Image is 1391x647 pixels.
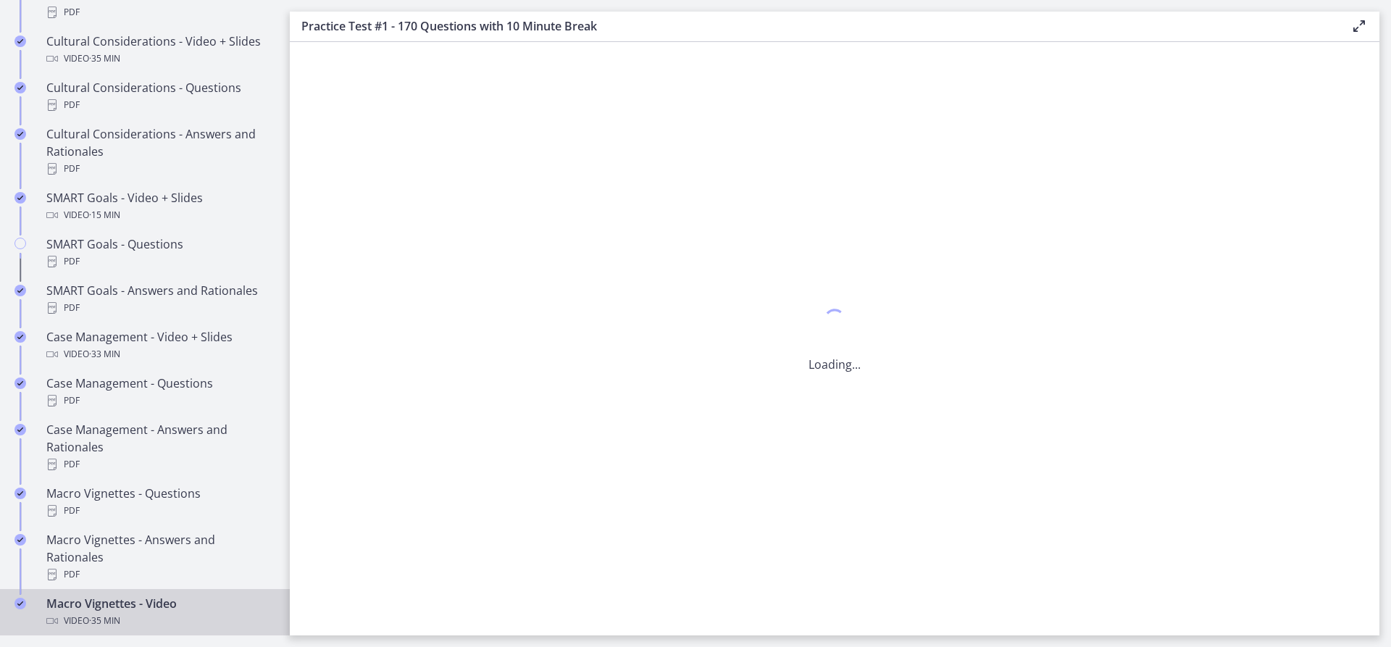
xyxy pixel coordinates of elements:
div: Macro Vignettes - Questions [46,485,272,519]
div: Video [46,50,272,67]
span: · 35 min [89,50,120,67]
div: SMART Goals - Video + Slides [46,189,272,224]
div: Case Management - Answers and Rationales [46,421,272,473]
div: Cultural Considerations - Video + Slides [46,33,272,67]
i: Completed [14,488,26,499]
i: Completed [14,192,26,204]
i: Completed [14,598,26,609]
div: Case Management - Questions [46,375,272,409]
p: Loading... [809,356,861,373]
div: Cultural Considerations - Answers and Rationales [46,125,272,178]
div: SMART Goals - Answers and Rationales [46,282,272,317]
div: Video [46,346,272,363]
i: Completed [14,128,26,140]
div: PDF [46,456,272,473]
div: PDF [46,4,272,21]
i: Completed [14,377,26,389]
div: PDF [46,299,272,317]
span: · 33 min [89,346,120,363]
div: PDF [46,566,272,583]
div: 1 [809,305,861,338]
i: Completed [14,424,26,435]
div: PDF [46,392,272,409]
div: Video [46,612,272,630]
span: · 35 min [89,612,120,630]
div: PDF [46,160,272,178]
h3: Practice Test #1 - 170 Questions with 10 Minute Break [301,17,1327,35]
div: Cultural Considerations - Questions [46,79,272,114]
i: Completed [14,36,26,47]
div: Macro Vignettes - Answers and Rationales [46,531,272,583]
div: Case Management - Video + Slides [46,328,272,363]
div: PDF [46,502,272,519]
span: · 15 min [89,206,120,224]
i: Completed [14,82,26,93]
i: Completed [14,331,26,343]
i: Completed [14,285,26,296]
div: Video [46,206,272,224]
i: Completed [14,534,26,546]
div: PDF [46,96,272,114]
div: PDF [46,253,272,270]
div: SMART Goals - Questions [46,235,272,270]
div: Macro Vignettes - Video [46,595,272,630]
